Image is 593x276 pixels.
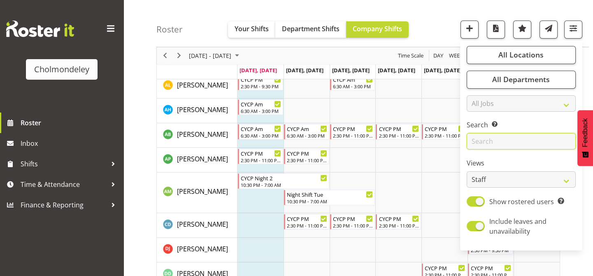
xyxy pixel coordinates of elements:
[379,214,419,223] div: CYCP PM
[157,74,237,99] td: Alexandra Landolt resource
[177,154,228,163] span: [PERSON_NAME]
[275,21,346,38] button: Department Shifts
[241,157,281,163] div: 2:30 PM - 11:00 PM
[287,198,373,205] div: 10:30 PM - 7:00 AM
[467,120,576,130] label: Search
[238,75,283,90] div: Alexandra Landolt"s event - CYCP PM Begin From Monday, August 25, 2025 at 2:30:00 PM GMT+12:00 En...
[581,118,589,147] span: Feedback
[346,21,409,38] button: Company Shifts
[177,105,228,114] span: [PERSON_NAME]
[284,124,329,140] div: Ally Brown"s event - CYCP Am Begin From Tuesday, August 26, 2025 at 6:30:00 AM GMT+12:00 Ends At ...
[177,244,228,254] a: [PERSON_NAME]
[287,132,327,139] div: 6:30 AM - 3:00 PM
[21,137,119,149] span: Inbox
[284,214,329,230] div: Camille Davidson"s event - CYCP PM Begin From Tuesday, August 26, 2025 at 2:30:00 PM GMT+12:00 En...
[425,132,465,139] div: 2:30 PM - 11:00 PM
[333,132,373,139] div: 2:30 PM - 11:00 PM
[467,133,576,150] input: Search
[284,190,375,205] div: Andrea McMurray"s event - Night Shift Tue Begin From Tuesday, August 26, 2025 at 10:30:00 PM GMT+...
[241,149,281,157] div: CYCP PM
[177,154,228,164] a: [PERSON_NAME]
[157,148,237,172] td: Amelie Paroll resource
[432,51,445,61] button: Timeline Day
[241,108,281,114] div: 6:30 AM - 3:00 PM
[353,24,402,33] span: Company Shifts
[6,21,74,37] img: Rosterit website logo
[286,67,323,74] span: [DATE], [DATE]
[282,24,340,33] span: Department Shifts
[489,217,546,236] span: Include leaves and unavailability
[425,264,465,272] div: CYCP PM
[241,124,281,133] div: CYCP Am
[379,132,419,139] div: 2:30 PM - 11:00 PM
[577,110,593,166] button: Feedback - Show survey
[287,190,373,198] div: Night Shift Tue
[228,21,275,38] button: Your Shifts
[379,124,419,133] div: CYCP PM
[333,83,373,90] div: 6:30 AM - 3:00 PM
[460,21,479,39] button: Add a new shift
[287,222,327,229] div: 2:30 PM - 11:00 PM
[177,219,228,229] a: [PERSON_NAME]
[160,51,171,61] button: Previous
[177,244,228,253] span: [PERSON_NAME]
[241,132,281,139] div: 6:30 AM - 3:00 PM
[238,99,283,115] div: Alexzarn Harmer"s event - CYCP Am Begin From Monday, August 25, 2025 at 6:30:00 AM GMT+12:00 Ends...
[157,213,237,238] td: Camille Davidson resource
[174,51,185,61] button: Next
[158,47,172,64] div: previous period
[177,80,228,90] span: [PERSON_NAME]
[287,124,327,133] div: CYCP Am
[467,71,576,89] button: All Departments
[471,264,511,272] div: CYCP PM
[157,99,237,123] td: Alexzarn Harmer resource
[448,51,465,61] button: Timeline Week
[241,174,327,182] div: CYCP Night 2
[235,24,269,33] span: Your Shifts
[467,46,576,64] button: All Locations
[177,220,228,229] span: [PERSON_NAME]
[330,124,375,140] div: Ally Brown"s event - CYCP PM Begin From Wednesday, August 27, 2025 at 2:30:00 PM GMT+12:00 Ends A...
[177,105,228,115] a: [PERSON_NAME]
[240,67,277,74] span: [DATE], [DATE]
[21,158,107,170] span: Shifts
[467,159,576,168] label: Views
[157,123,237,148] td: Ally Brown resource
[513,21,531,39] button: Highlight an important date within the roster.
[287,157,327,163] div: 2:30 PM - 11:00 PM
[238,149,283,164] div: Amelie Paroll"s event - CYCP PM Begin From Monday, August 25, 2025 at 2:30:00 PM GMT+12:00 Ends A...
[333,124,373,133] div: CYCP PM
[241,83,281,90] div: 2:30 PM - 9:30 PM
[157,172,237,213] td: Andrea McMurray resource
[157,238,237,262] td: Danielle Jeffery resource
[188,51,243,61] button: August 2025
[448,51,464,61] span: Week
[498,50,544,60] span: All Locations
[333,214,373,223] div: CYCP PM
[564,21,582,39] button: Filter Shifts
[379,222,419,229] div: 2:30 PM - 11:00 PM
[540,21,558,39] button: Send a list of all shifts for the selected filtered period to all rostered employees.
[177,186,228,196] a: [PERSON_NAME]
[238,124,283,140] div: Ally Brown"s event - CYCP Am Begin From Monday, August 25, 2025 at 6:30:00 AM GMT+12:00 Ends At M...
[188,51,232,61] span: [DATE] - [DATE]
[21,178,107,191] span: Time & Attendance
[241,100,281,108] div: CYCP Am
[330,75,375,90] div: Alexandra Landolt"s event - CYCP Am Begin From Wednesday, August 27, 2025 at 6:30:00 AM GMT+12:00...
[397,51,425,61] button: Time Scale
[284,149,329,164] div: Amelie Paroll"s event - CYCP PM Begin From Tuesday, August 26, 2025 at 2:30:00 PM GMT+12:00 Ends ...
[21,199,107,211] span: Finance & Reporting
[177,80,228,90] a: [PERSON_NAME]
[489,197,554,206] span: Show rostered users
[287,214,327,223] div: CYCP PM
[433,51,444,61] span: Day
[241,182,327,188] div: 10:30 PM - 7:00 AM
[492,75,550,85] span: All Departments
[238,173,329,189] div: Andrea McMurray"s event - CYCP Night 2 Begin From Monday, August 25, 2025 at 10:30:00 PM GMT+12:0...
[330,214,375,230] div: Camille Davidson"s event - CYCP PM Begin From Wednesday, August 27, 2025 at 2:30:00 PM GMT+12:00 ...
[21,117,119,129] span: Roster
[156,25,183,34] h4: Roster
[177,129,228,139] a: [PERSON_NAME]
[186,47,244,64] div: August 25 - 31, 2025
